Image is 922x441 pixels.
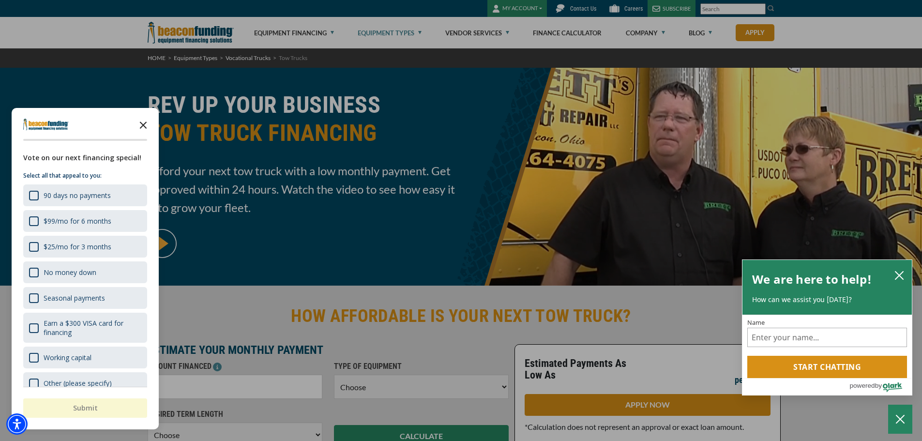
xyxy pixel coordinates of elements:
[44,268,96,277] div: No money down
[44,191,111,200] div: 90 days no payments
[44,319,141,337] div: Earn a $300 VISA card for financing
[23,398,147,418] button: Submit
[23,152,147,163] div: Vote on our next financing special!
[44,293,105,303] div: Seasonal payments
[23,287,147,309] div: Seasonal payments
[44,216,111,226] div: $99/mo for 6 months
[888,405,912,434] button: Close Chatbox
[23,210,147,232] div: $99/mo for 6 months
[849,380,875,392] span: powered
[12,108,159,429] div: Survey
[875,380,882,392] span: by
[742,259,912,396] div: olark chatbox
[23,236,147,258] div: $25/mo for 3 months
[849,379,912,395] a: Powered by Olark
[44,353,91,362] div: Working capital
[134,115,153,134] button: Close the survey
[23,119,69,130] img: Company logo
[747,319,907,326] label: Name
[6,413,28,435] div: Accessibility Menu
[752,270,872,289] h2: We are here to help!
[44,379,112,388] div: Other (please specify)
[44,242,111,251] div: $25/mo for 3 months
[747,356,907,378] button: Start chatting
[892,268,907,282] button: close chatbox
[23,171,147,181] p: Select all that appeal to you:
[23,261,147,283] div: No money down
[23,372,147,394] div: Other (please specify)
[747,328,907,347] input: Name
[23,313,147,343] div: Earn a $300 VISA card for financing
[23,347,147,368] div: Working capital
[752,295,902,304] p: How can we assist you [DATE]?
[23,184,147,206] div: 90 days no payments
